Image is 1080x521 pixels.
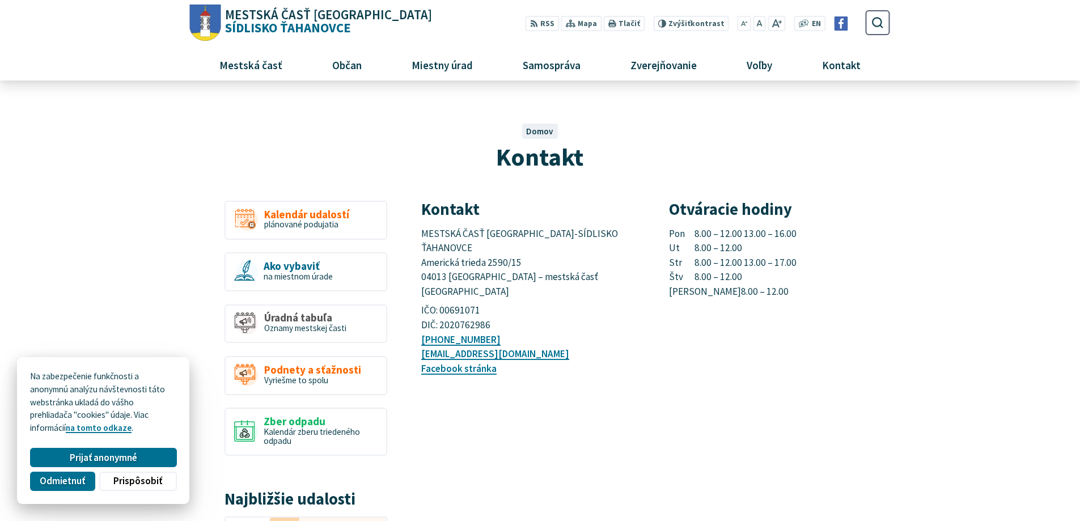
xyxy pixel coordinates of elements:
span: Zverejňovanie [626,49,701,80]
span: Kalendár zberu triedeného odpadu [264,426,360,447]
button: Tlačiť [604,16,645,31]
h3: Otváracie hodiny [669,201,890,218]
span: Prijať anonymné [70,452,137,464]
span: Tlačiť [619,19,640,28]
button: Zvýšiťkontrast [653,16,729,31]
a: Občan [311,49,382,80]
span: Mapa [578,18,597,30]
span: Úradná tabuľa [264,312,346,324]
a: Podnety a sťažnosti Vyriešme to spolu [225,356,387,395]
a: Facebook stránka [421,362,497,375]
a: [PHONE_NUMBER] [421,333,501,346]
button: Prispôsobiť [99,472,176,491]
span: Voľby [743,49,777,80]
a: Kontakt [802,49,882,80]
span: Miestny úrad [407,49,477,80]
a: Voľby [726,49,793,80]
a: Domov [526,126,553,137]
span: Pon [669,227,695,242]
button: Prijať anonymné [30,448,176,467]
a: EN [809,18,824,30]
span: MESTSKÁ ČASŤ [GEOGRAPHIC_DATA]-SÍDLISKO ŤAHANOVCE Americká trieda 2590/15 04013 [GEOGRAPHIC_DATA]... [421,227,620,298]
span: Kontakt [818,49,865,80]
span: Kalendár udalostí [264,209,349,221]
p: IČO: 00691071 DIČ: 2020762986 [421,303,642,332]
span: plánované podujatia [264,219,338,230]
span: Mestská časť [215,49,286,80]
span: Občan [328,49,366,80]
span: kontrast [668,19,725,28]
a: Mapa [561,16,602,31]
span: EN [812,18,821,30]
span: Zvýšiť [668,19,691,28]
span: Str [669,256,695,270]
a: Logo Sídlisko Ťahanovce, prejsť na domovskú stránku. [190,5,432,41]
button: Zmenšiť veľkosť písma [738,16,751,31]
span: RSS [540,18,554,30]
button: Nastaviť pôvodnú veľkosť písma [753,16,765,31]
img: Prejsť na domovskú stránku [190,5,221,41]
button: Odmietnuť [30,472,95,491]
span: Prispôsobiť [113,475,162,487]
span: Kontakt [496,141,583,172]
a: Zber odpadu Kalendár zberu triedeného odpadu [225,408,387,456]
span: Odmietnuť [40,475,85,487]
a: Miestny úrad [391,49,493,80]
a: [EMAIL_ADDRESS][DOMAIN_NAME] [421,348,569,360]
a: na tomto odkaze [66,422,132,433]
a: Samospráva [502,49,602,80]
span: na miestnom úrade [264,271,333,282]
span: Ako vybaviť [264,260,333,272]
a: RSS [526,16,559,31]
a: Úradná tabuľa Oznamy mestskej časti [225,304,387,344]
p: Na zabezpečenie funkčnosti a anonymnú analýzu návštevnosti táto webstránka ukladá do vášho prehli... [30,370,176,435]
img: Prejsť na Facebook stránku [834,16,848,31]
span: Samospráva [518,49,585,80]
a: Ako vybaviť na miestnom úrade [225,252,387,291]
button: Zväčšiť veľkosť písma [768,16,785,31]
p: 8.00 – 12.00 13.00 – 16.00 8.00 – 12.00 8.00 – 12.00 13.00 – 17.00 8.00 – 12.00 8.00 – 12.00 [669,227,890,299]
a: Zverejňovanie [610,49,718,80]
span: Ut [669,241,695,256]
a: Kalendár udalostí plánované podujatia [225,201,387,240]
span: Sídlisko Ťahanovce [221,9,433,35]
h3: Najbližšie udalosti [225,490,387,508]
h3: Kontakt [421,201,642,218]
span: Podnety a sťažnosti [264,364,361,376]
span: Zber odpadu [264,416,378,427]
a: Mestská časť [198,49,303,80]
span: Mestská časť [GEOGRAPHIC_DATA] [225,9,432,22]
span: [PERSON_NAME] [669,285,741,299]
span: Štv [669,270,695,285]
span: Oznamy mestskej časti [264,323,346,333]
span: Vyriešme to spolu [264,375,328,386]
